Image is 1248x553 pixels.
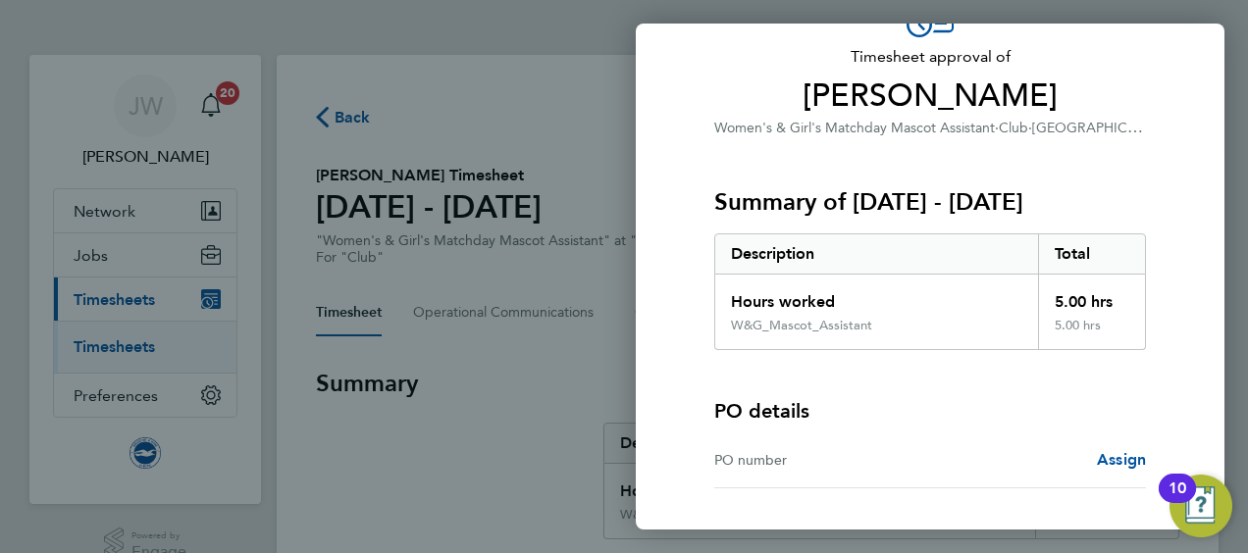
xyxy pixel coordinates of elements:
div: Total [1038,234,1146,274]
span: [PERSON_NAME] [714,76,1146,116]
div: 5.00 hrs [1038,318,1146,349]
span: [GEOGRAPHIC_DATA] (WSL) [1032,118,1212,136]
div: Description [715,234,1038,274]
div: 5.00 hrs [1038,275,1146,318]
span: Club [999,120,1028,136]
span: · [995,120,999,136]
div: Hours worked [715,275,1038,318]
h3: Summary of [DATE] - [DATE] [714,186,1146,218]
div: W&G_Mascot_Assistant [731,318,872,333]
span: Women's & Girl's Matchday Mascot Assistant [714,120,995,136]
a: Assign [1097,448,1146,472]
span: Timesheet approval of [714,45,1146,69]
div: PO number [714,448,930,472]
span: Assign [1097,450,1146,469]
div: 10 [1169,488,1186,514]
div: Summary of 01 - 30 Sep 2025 [714,233,1146,350]
button: Open Resource Center, 10 new notifications [1170,475,1232,537]
h4: PO details [714,397,809,425]
span: · [1028,120,1032,136]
